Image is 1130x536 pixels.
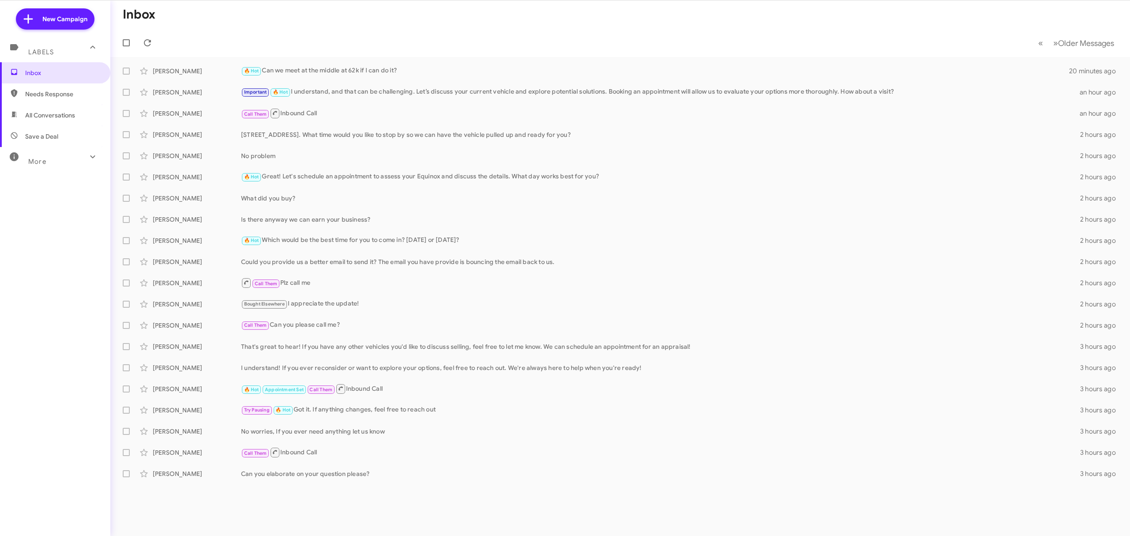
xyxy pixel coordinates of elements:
button: Previous [1033,34,1048,52]
span: Save a Deal [25,132,58,141]
div: 3 hours ago [1078,385,1123,393]
button: Next [1048,34,1119,52]
span: Try Pausing [244,407,270,413]
div: That's great to hear! If you have any other vehicles you'd like to discuss selling, feel free to ... [241,342,1078,351]
span: 🔥 Hot [244,238,259,243]
span: 🔥 Hot [273,89,288,95]
div: 2 hours ago [1078,257,1123,266]
span: 🔥 Hot [244,387,259,393]
div: [PERSON_NAME] [153,427,241,436]
div: Can we meet at the middle at 62k if I can do it? [241,66,1070,76]
div: 2 hours ago [1078,151,1123,160]
div: 3 hours ago [1078,363,1123,372]
span: New Campaign [42,15,87,23]
div: 2 hours ago [1078,236,1123,245]
div: 2 hours ago [1078,194,1123,203]
span: Call Them [244,450,267,456]
div: [PERSON_NAME] [153,342,241,351]
div: Could you provide us a better email to send it? The email you have provide is bouncing the email ... [241,257,1078,266]
div: an hour ago [1078,109,1123,118]
nav: Page navigation example [1033,34,1119,52]
div: What did you buy? [241,194,1078,203]
span: Inbox [25,68,100,77]
div: Can you please call me? [241,320,1078,330]
div: I understand, and that can be challenging. Let’s discuss your current vehicle and explore potenti... [241,87,1078,97]
span: Older Messages [1058,38,1114,48]
div: 3 hours ago [1078,427,1123,436]
div: Which would be the best time for you to come in? [DATE] or [DATE]? [241,235,1078,245]
div: [PERSON_NAME] [153,88,241,97]
span: Call Them [255,281,278,287]
div: No problem [241,151,1078,160]
span: 🔥 Hot [275,407,290,413]
div: 3 hours ago [1078,342,1123,351]
div: [PERSON_NAME] [153,151,241,160]
div: No worries, If you ever need anything let us know [241,427,1078,436]
div: 2 hours ago [1078,215,1123,224]
div: Inbound Call [241,108,1078,119]
span: » [1053,38,1058,49]
div: Great! Let's schedule an appointment to assess your Equinox and discuss the details. What day wor... [241,172,1078,182]
span: Labels [28,48,54,56]
span: Appointment Set [265,387,304,393]
span: 🔥 Hot [244,68,259,74]
div: I understand! If you ever reconsider or want to explore your options, feel free to reach out. We'... [241,363,1078,372]
div: [PERSON_NAME] [153,67,241,75]
div: Is there anyway we can earn your business? [241,215,1078,224]
div: Inbound Call [241,447,1078,458]
div: 2 hours ago [1078,279,1123,287]
div: [PERSON_NAME] [153,130,241,139]
div: [PERSON_NAME] [153,300,241,309]
span: Bought Elsewhere [244,301,285,307]
div: an hour ago [1078,88,1123,97]
div: [PERSON_NAME] [153,469,241,478]
div: [PERSON_NAME] [153,173,241,181]
div: 3 hours ago [1078,469,1123,478]
div: [PERSON_NAME] [153,279,241,287]
span: « [1038,38,1043,49]
div: [PERSON_NAME] [153,215,241,224]
div: [PERSON_NAME] [153,406,241,415]
div: [PERSON_NAME] [153,194,241,203]
div: 2 hours ago [1078,321,1123,330]
div: Got it. If anything changes, feel free to reach out [241,405,1078,415]
h1: Inbox [123,8,155,22]
div: Plz call me [241,277,1078,288]
div: I appreciate the update! [241,299,1078,309]
span: All Conversations [25,111,75,120]
div: [PERSON_NAME] [153,448,241,457]
div: 2 hours ago [1078,300,1123,309]
div: 3 hours ago [1078,448,1123,457]
div: Inbound Call [241,383,1078,394]
div: [PERSON_NAME] [153,321,241,330]
div: [PERSON_NAME] [153,236,241,245]
span: Important [244,89,267,95]
div: [PERSON_NAME] [153,363,241,372]
div: 20 minutes ago [1070,67,1123,75]
div: Can you elaborate on your question please? [241,469,1078,478]
div: 2 hours ago [1078,130,1123,139]
div: [PERSON_NAME] [153,385,241,393]
a: New Campaign [16,8,94,30]
div: 3 hours ago [1078,406,1123,415]
span: 🔥 Hot [244,174,259,180]
span: Call Them [244,111,267,117]
div: [STREET_ADDRESS]. What time would you like to stop by so we can have the vehicle pulled up and re... [241,130,1078,139]
span: Call Them [244,322,267,328]
span: Call Them [309,387,332,393]
span: More [28,158,46,166]
div: 2 hours ago [1078,173,1123,181]
div: [PERSON_NAME] [153,109,241,118]
div: [PERSON_NAME] [153,257,241,266]
span: Needs Response [25,90,100,98]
